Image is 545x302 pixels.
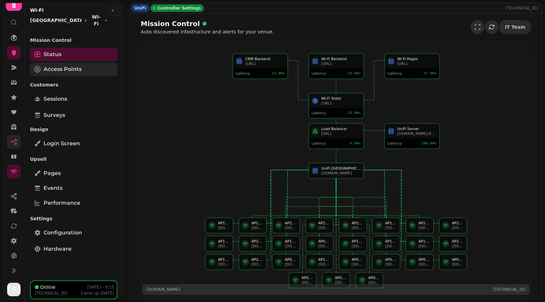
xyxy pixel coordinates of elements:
[311,141,340,146] div: Latency
[141,19,200,28] span: Mission Control
[452,239,464,244] div: AP22 - Applestore
[141,28,274,35] p: Auto discovered infastructure and alerts for your venue.
[35,291,67,296] p: [TECHNICAL_ID]
[251,225,263,230] div: [DOMAIN_NAME]
[251,257,263,262] div: AP27 - Coach House 2 (2nd floor)
[424,71,437,76] div: 57.0 ms
[289,273,316,288] button: AP05 - Walled Garden Piano Room (Wired)[DOMAIN_NAME]
[373,218,400,233] button: AP19 - The Carriages[DOMAIN_NAME]
[318,225,330,230] div: [DOMAIN_NAME]
[385,244,397,248] div: [DOMAIN_NAME]
[30,62,117,76] a: Access Points
[30,280,117,299] button: Online[DATE] - 9:15[TECHNICAL_ID]Came up[DATE]
[272,236,300,251] button: AP14 - House 2nd Floor - [GEOGRAPHIC_DATA][DOMAIN_NAME]
[30,7,108,14] h2: Wi-Fi
[87,284,114,290] p: [DATE] - 9:15
[418,244,430,248] div: [DOMAIN_NAME]
[452,257,464,262] div: AP03 - Outside Marquee (Wired)
[356,273,383,288] button: AP02 - Walled Garden 1 (Wired)[DOMAIN_NAME]
[30,48,117,61] a: Status
[385,221,397,225] div: AP19 - The Carriages
[418,257,430,262] div: AP01 - Horse Box (Meshed)
[311,71,340,76] div: Latency
[506,5,541,11] p: [TECHNICAL_ID]
[322,273,350,288] button: AP04 - Outdoor Spa (Meshed)[DOMAIN_NAME]
[321,131,360,136] div: [URL]
[306,236,333,251] button: AP09 - Breakfast Room[DOMAIN_NAME]
[44,140,80,148] span: Login screen
[30,92,117,106] a: Sessions
[452,221,464,225] div: AP26 - The Vault
[272,218,300,233] button: AP24 - The Cheese House[DOMAIN_NAME]
[339,218,366,233] button: AP21 - Stalls[DOMAIN_NAME]
[309,163,363,178] button: UniFi [GEOGRAPHIC_DATA][DOMAIN_NAME]
[348,110,361,115] div: 13.0 ms
[321,126,360,131] div: Load Balancer
[397,126,436,131] div: UniFi Server
[30,14,108,27] nav: breadcrumb
[30,212,117,225] p: Settings
[218,221,230,225] div: AP18 External Wedding Tent
[452,244,464,248] div: [DOMAIN_NAME]
[206,236,233,251] button: AP15 - House 1st Floor - Versalles Room[DOMAIN_NAME]
[30,181,117,195] a: Events
[239,236,266,251] button: AP23 - Coach House[DOMAIN_NAME]
[251,244,263,248] div: [DOMAIN_NAME]
[239,254,266,270] button: AP27 - Coach House 2 (2nd floor)[DOMAIN_NAME]
[318,239,330,244] div: AP09 - Breakfast Room
[272,71,285,76] div: 13.0 ms
[206,218,233,233] button: AP18 External Wedding Tent[DOMAIN_NAME]
[351,221,363,225] div: AP21 - Stalls
[505,25,525,29] span: IT Team
[385,225,397,230] div: [DOMAIN_NAME]
[284,244,297,248] div: [DOMAIN_NAME]
[439,254,467,270] button: AP03 - Outside Marquee (Wired)[DOMAIN_NAME]
[321,101,360,105] div: [URL]
[406,218,433,233] button: AP25 - The Bakery[DOMAIN_NAME]
[309,124,363,149] button: Load Balancer[URL]Latency6.0ms
[499,20,531,34] button: IT Team
[350,141,360,146] div: 6.0 ms
[321,61,360,66] div: [URL]
[44,245,72,253] span: Hardware
[318,257,330,262] div: AP10 - Cinema Room
[351,244,363,248] div: [DOMAIN_NAME]
[339,236,366,251] button: AP16 - House 1st Floor - Clubroom[DOMAIN_NAME]
[218,225,230,230] div: [DOMAIN_NAME]
[373,236,400,251] button: AP11 - House 1st Floor - Japanese Room[DOMAIN_NAME]
[493,287,525,292] p: [TECHNICAL_ID]
[44,111,65,119] span: Surveys
[439,236,467,251] button: AP22 - Applestore[DOMAIN_NAME]
[44,65,82,73] span: Access Points
[30,153,117,165] p: Upsell
[301,280,314,285] div: [DOMAIN_NAME]
[233,54,288,79] button: CRM Backend[URL]Latency13.0ms
[385,239,397,244] div: AP11 - House 1st Floor - Japanese Room
[284,239,297,244] div: AP14 - House 2nd Floor - [GEOGRAPHIC_DATA]
[218,244,230,248] div: [DOMAIN_NAME]
[272,254,300,270] button: AP07 - House 2nd Floor - Comms Cab Room[DOMAIN_NAME]
[339,254,366,270] button: AP08 - Kitchen[DOMAIN_NAME]
[387,71,416,76] div: Latency
[397,131,436,136] div: [DOMAIN_NAME]:8443
[351,225,363,230] div: [DOMAIN_NAME]
[239,218,266,233] button: AP17 Above Cab Greenhouse Bar[DOMAIN_NAME]
[368,280,380,285] div: [DOMAIN_NAME]
[218,239,230,244] div: AP15 - House 1st Floor - Versalles Room
[309,93,363,118] button: Wi-Fi Static[URL]Latency13.0ms
[406,236,433,251] button: AP12 - House 2nd Floor - [PERSON_NAME][GEOGRAPHIC_DATA][DOMAIN_NAME]
[351,239,363,244] div: AP16 - House 1st Floor - Clubroom
[44,199,80,207] span: Performance
[30,196,117,210] a: Performance
[452,225,464,230] div: [DOMAIN_NAME]
[44,229,82,237] span: Configuration
[146,287,180,292] p: [DOMAIN_NAME]
[321,96,360,101] div: Wi-Fi Static
[30,17,82,24] p: [GEOGRAPHIC_DATA]
[131,4,149,12] div: UniFi
[7,283,21,296] img: User avatar
[406,254,433,270] button: AP01 - Horse Box (Meshed)[DOMAIN_NAME]
[30,137,117,150] a: Login screen
[30,34,117,46] p: Mission Control
[30,242,117,256] a: Hardware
